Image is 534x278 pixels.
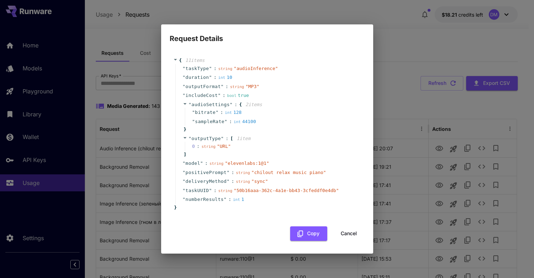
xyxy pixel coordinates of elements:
span: " MP3 " [246,84,259,89]
span: " 50b16aaa-362c-4a1e-bb43-3cfeddf0e4db " [234,188,339,193]
span: ] [183,151,187,158]
span: " elevenlabs:1@1 " [225,161,269,166]
span: includeCost [186,92,218,99]
span: " [230,102,233,107]
span: { [179,57,182,64]
span: 11 item s [185,58,205,63]
span: int [225,110,232,115]
h2: Request Details [161,24,373,44]
span: " [216,110,218,115]
span: outputFormat [186,83,221,90]
span: " [200,161,203,166]
span: : [231,169,234,176]
span: string [218,189,233,193]
span: 2 item s [246,102,262,107]
div: 1 [233,196,244,203]
span: } [173,204,177,211]
span: " [221,84,224,89]
span: int [234,120,241,124]
span: " [224,119,227,124]
span: " [183,66,186,71]
span: " [183,197,186,202]
span: " [183,161,186,166]
span: " URL " [217,144,231,149]
span: duration [186,74,209,81]
span: " [183,179,186,184]
span: 0 [192,143,202,150]
span: positivePrompt [186,169,227,176]
span: " [189,136,192,141]
span: sampleRate [195,118,224,125]
span: string [236,179,250,184]
button: Copy [290,226,327,241]
span: " [218,93,221,98]
span: : [214,65,217,72]
span: } [183,126,187,133]
span: " [227,170,229,175]
span: taskType [186,65,209,72]
span: " [183,75,186,80]
span: " [224,197,227,202]
span: numberResults [186,196,224,203]
div: 128 [225,109,241,116]
span: 1 item [237,136,251,141]
span: : [228,196,231,203]
span: " [189,102,192,107]
span: " audioInference " [234,66,278,71]
span: : [234,101,237,108]
button: Cancel [333,226,365,241]
span: " [183,84,186,89]
span: : [231,178,234,185]
span: string [210,161,224,166]
span: : [205,160,208,167]
span: : [214,74,217,81]
span: string [236,170,250,175]
span: [ [230,135,233,142]
span: : [214,187,217,194]
span: " [209,188,212,193]
span: " sync " [251,179,268,184]
span: { [239,101,242,108]
div: : [197,143,200,150]
span: bitrate [195,109,216,116]
span: audioSettings [192,102,230,107]
span: " [183,188,186,193]
span: " [227,179,229,184]
span: " [183,93,186,98]
span: taskUUID [186,187,209,194]
span: string [230,85,244,89]
span: : [223,92,225,99]
div: true [227,92,249,99]
span: model [186,160,200,167]
span: " [192,110,195,115]
span: string [201,144,216,149]
span: " chilout relax music piano " [251,170,326,175]
div: 10 [218,74,233,81]
span: string [218,66,233,71]
span: deliveryMethod [186,178,227,185]
span: int [218,75,225,80]
span: : [225,135,228,142]
span: " [209,66,212,71]
span: outputType [192,136,221,141]
span: : [220,109,223,116]
span: : [225,83,228,90]
span: : [229,118,232,125]
span: bool [227,93,237,98]
span: int [233,197,240,202]
span: " [209,75,212,80]
div: 44100 [234,118,256,125]
span: " [221,136,224,141]
span: " [183,170,186,175]
span: " [192,119,195,124]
